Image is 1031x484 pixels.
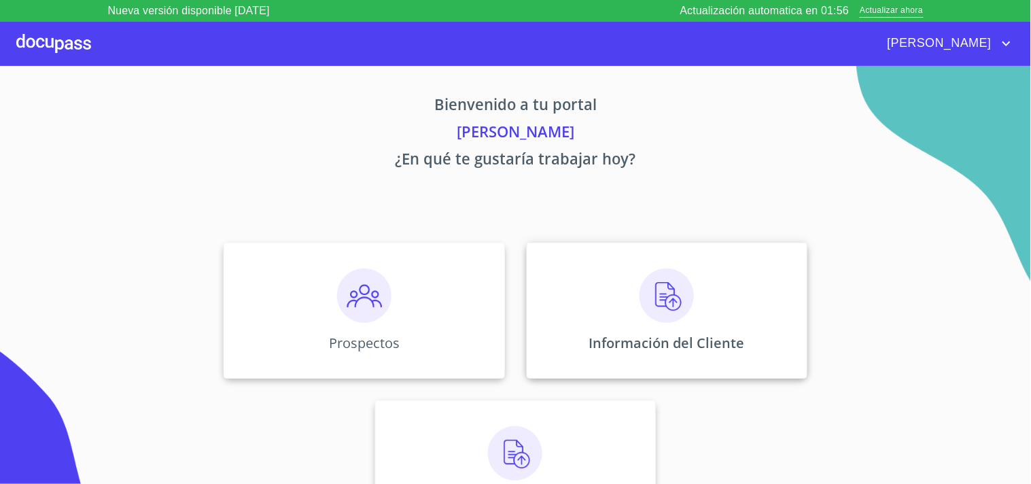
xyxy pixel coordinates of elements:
[97,148,934,175] p: ¿En qué te gustaría trabajar hoy?
[877,33,1015,54] button: account of current user
[329,334,400,352] p: Prospectos
[337,269,391,323] img: prospectos.png
[97,120,934,148] p: [PERSON_NAME]
[108,3,270,19] p: Nueva versión disponible [DATE]
[589,334,745,352] p: Información del Cliente
[860,4,923,18] span: Actualizar ahora
[877,33,998,54] span: [PERSON_NAME]
[97,93,934,120] p: Bienvenido a tu portal
[680,3,850,19] p: Actualización automatica en 01:56
[640,269,694,323] img: carga.png
[488,426,542,481] img: carga.png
